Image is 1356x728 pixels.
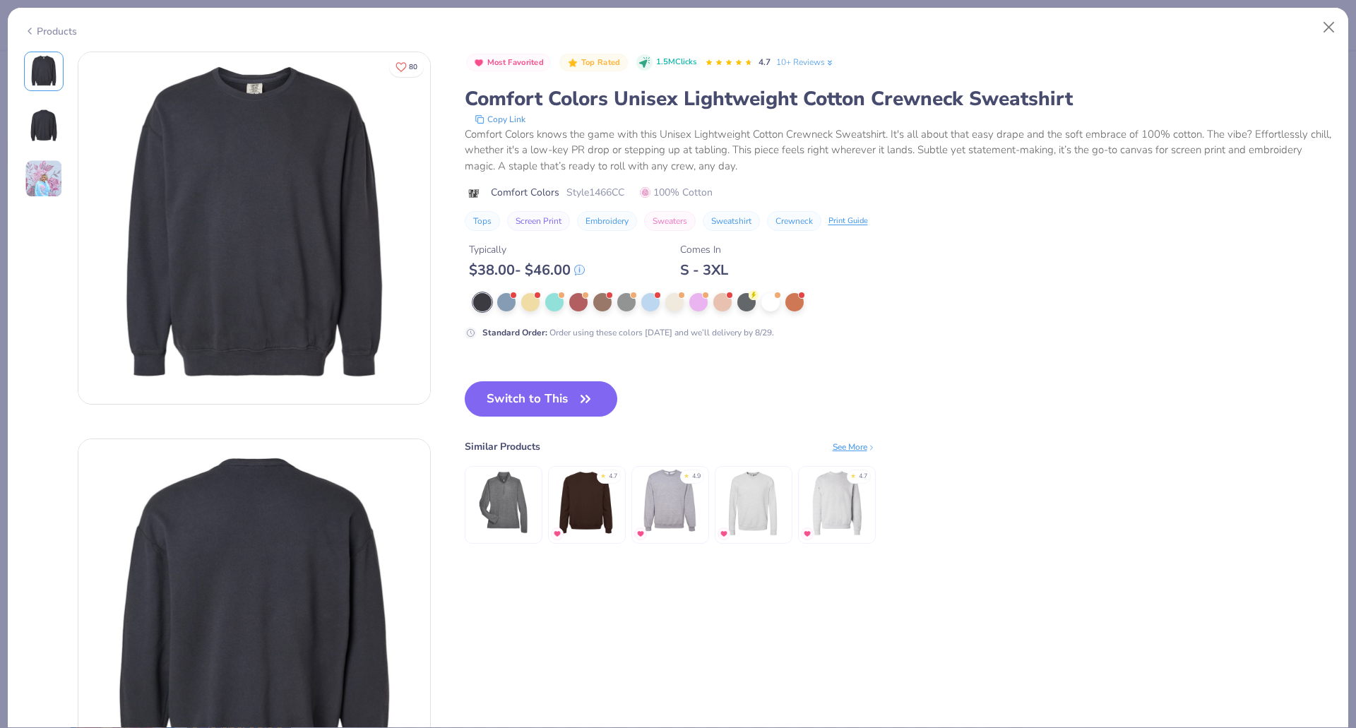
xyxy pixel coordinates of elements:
[507,211,570,231] button: Screen Print
[680,242,728,257] div: Comes In
[577,211,637,231] button: Embroidery
[640,185,713,200] span: 100% Cotton
[389,56,424,77] button: Like
[656,56,696,68] span: 1.5M Clicks
[859,472,867,482] div: 4.7
[78,52,430,404] img: Front
[409,64,417,71] span: 80
[680,261,728,279] div: S - 3XL
[600,472,606,477] div: ★
[609,472,617,482] div: 4.7
[465,381,618,417] button: Switch to This
[803,469,870,536] img: Hanes Unisex 7.8 Oz. Ecosmart 50/50 Crewneck Sweatshirt
[767,211,821,231] button: Crewneck
[465,188,484,199] img: brand logo
[705,52,753,74] div: 4.7 Stars
[465,439,540,454] div: Similar Products
[1316,14,1343,41] button: Close
[776,56,835,68] a: 10+ Reviews
[466,54,552,72] button: Badge Button
[720,469,787,536] img: Bella + Canvas Unisex Sponge Fleece Crewneck Sweatshirt
[470,112,530,126] button: copy to clipboard
[803,530,811,538] img: MostFav.gif
[491,185,559,200] span: Comfort Colors
[465,85,1333,112] div: Comfort Colors Unisex Lightweight Cotton Crewneck Sweatshirt
[473,57,484,68] img: Most Favorited sort
[470,469,537,536] img: UltraClub Ladies' Cool & Dry Heathered Performance Quarter-Zip
[720,530,728,538] img: MostFav.gif
[482,326,774,339] div: Order using these colors [DATE] and we’ll delivery by 8/29.
[482,327,547,338] strong: Standard Order :
[759,56,771,68] span: 4.7
[553,469,620,536] img: Fresh Prints Houston Crew
[559,54,627,72] button: Badge Button
[553,530,561,538] img: MostFav.gif
[684,472,689,477] div: ★
[703,211,760,231] button: Sweatshirt
[469,261,585,279] div: $ 38.00 - $ 46.00
[487,59,544,66] span: Most Favorited
[25,160,63,198] img: User generated content
[566,185,624,200] span: Style 1466CC
[850,472,856,477] div: ★
[469,242,585,257] div: Typically
[27,54,61,88] img: Front
[24,24,77,39] div: Products
[27,108,61,142] img: Back
[581,59,621,66] span: Top Rated
[636,530,645,538] img: MostFav.gif
[636,469,703,536] img: Jerzees Adult NuBlend® Fleece Crew
[465,211,500,231] button: Tops
[644,211,696,231] button: Sweaters
[465,126,1333,174] div: Comfort Colors knows the game with this Unisex Lightweight Cotton Crewneck Sweatshirt. It's all a...
[828,215,868,227] div: Print Guide
[692,472,701,482] div: 4.9
[833,441,876,453] div: See More
[567,57,578,68] img: Top Rated sort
